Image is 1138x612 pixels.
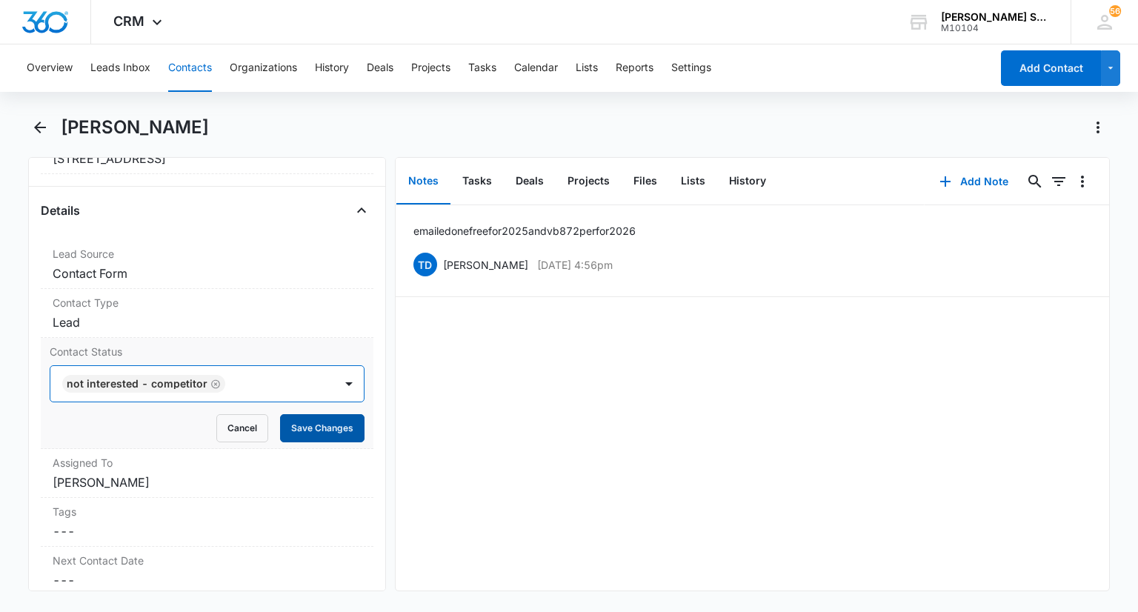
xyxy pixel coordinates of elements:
[113,13,144,29] span: CRM
[28,116,51,139] button: Back
[396,159,450,204] button: Notes
[514,44,558,92] button: Calendar
[350,199,373,222] button: Close
[230,44,297,92] button: Organizations
[53,455,361,470] label: Assigned To
[53,571,361,589] dd: ---
[468,44,496,92] button: Tasks
[1047,170,1071,193] button: Filters
[1109,5,1121,17] span: 56
[717,159,778,204] button: History
[53,473,361,491] dd: [PERSON_NAME]
[537,257,613,273] p: [DATE] 4:56pm
[168,44,212,92] button: Contacts
[315,44,349,92] button: History
[1109,5,1121,17] div: notifications count
[53,150,361,167] dd: [STREET_ADDRESS]
[616,44,653,92] button: Reports
[61,116,209,139] h1: [PERSON_NAME]
[53,504,361,519] label: Tags
[27,44,73,92] button: Overview
[622,159,669,204] button: Files
[504,159,556,204] button: Deals
[556,159,622,204] button: Projects
[41,547,373,596] div: Next Contact Date---
[53,522,361,540] dd: ---
[1071,170,1094,193] button: Overflow Menu
[67,379,207,389] div: Not Interested - Competitor
[41,202,80,219] h4: Details
[671,44,711,92] button: Settings
[41,240,373,289] div: Lead SourceContact Form
[576,44,598,92] button: Lists
[443,257,528,273] p: [PERSON_NAME]
[53,295,361,310] label: Contact Type
[41,498,373,547] div: Tags---
[925,164,1023,199] button: Add Note
[450,159,504,204] button: Tasks
[207,379,221,389] div: Remove Not Interested - Competitor
[413,223,636,239] p: emailed one free for 2025 and vb8 72 per for 2026
[411,44,450,92] button: Projects
[669,159,717,204] button: Lists
[53,265,361,282] dd: Contact Form
[90,44,150,92] button: Leads Inbox
[1001,50,1101,86] button: Add Contact
[280,414,365,442] button: Save Changes
[53,246,361,262] label: Lead Source
[53,313,361,331] dd: Lead
[50,344,364,359] label: Contact Status
[367,44,393,92] button: Deals
[216,414,268,442] button: Cancel
[941,11,1049,23] div: account name
[41,449,373,498] div: Assigned To[PERSON_NAME]
[941,23,1049,33] div: account id
[413,253,437,276] span: TD
[1023,170,1047,193] button: Search...
[53,553,361,568] label: Next Contact Date
[1086,116,1110,139] button: Actions
[41,289,373,338] div: Contact TypeLead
